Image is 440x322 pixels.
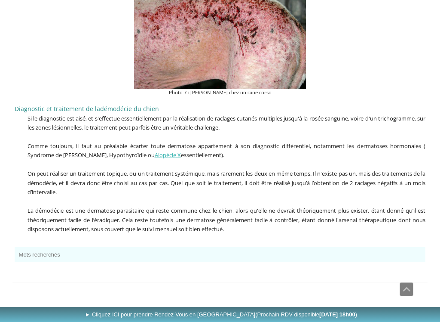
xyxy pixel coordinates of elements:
span: ► Cliquez ICI pour prendre Rendez-Vous en [GEOGRAPHIC_DATA] [85,311,357,318]
b: [DATE] 18h00 [319,311,355,318]
button: Mots recherchés [15,247,426,262]
span: Diagnostic et traitem [15,105,159,113]
span: La démodécie est une dermatose parasitaire qui reste commune chez le chien, alors qu'elle ne devr... [27,207,426,233]
span: Si le diagnostic est aisé, et s'effectue essentiellement par la réalisation de raclages cutanés m... [27,115,426,132]
figcaption: Photo 7 : [PERSON_NAME] chez un cane corso [134,89,306,96]
span: (Prochain RDV disponible ) [255,311,357,318]
span: On peut réaliser un traitement topique, ou un traitement systémique, mais rarement les deux en mê... [27,170,426,196]
span: Comme toujours, il faut au préalable écarter toute dermatose appartement à son diagnostic différe... [27,142,426,159]
span: Défiler vers le haut [400,283,413,296]
a: Alopécie X [155,151,181,159]
a: Défiler vers le haut [400,282,413,296]
span: ent de la [75,105,159,113]
a: démodécie du chien [100,105,159,113]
